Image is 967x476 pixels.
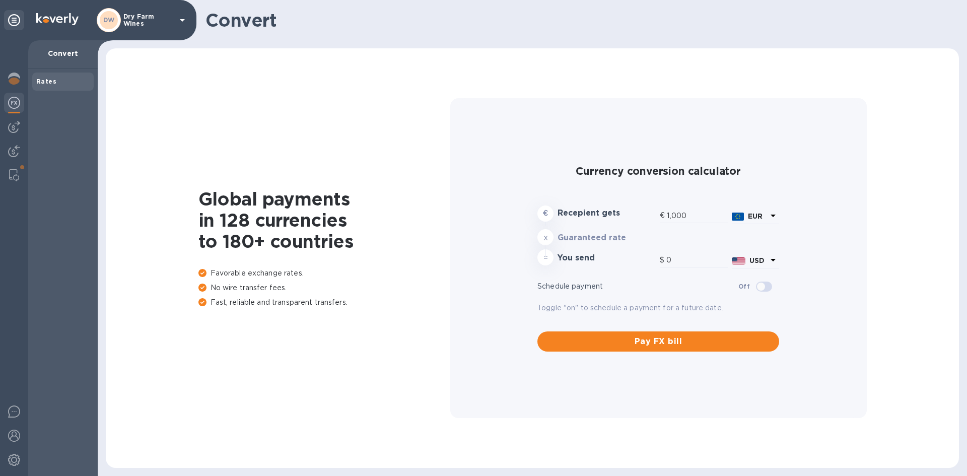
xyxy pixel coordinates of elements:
h1: Global payments in 128 currencies to 180+ countries [198,188,450,252]
h3: Guaranteed rate [558,233,656,243]
p: Favorable exchange rates. [198,268,450,279]
b: Rates [36,78,56,85]
button: Pay FX bill [537,331,779,352]
b: USD [749,256,765,264]
p: Fast, reliable and transparent transfers. [198,297,450,308]
div: $ [660,253,666,268]
div: = [537,249,554,265]
b: DW [103,16,115,24]
input: Amount [667,208,728,223]
h3: Recepient gets [558,209,656,218]
b: Off [738,283,750,290]
input: Amount [666,253,728,268]
img: USD [732,257,745,264]
p: Toggle "on" to schedule a payment for a future date. [537,303,779,313]
p: No wire transfer fees. [198,283,450,293]
div: Unpin categories [4,10,24,30]
p: Schedule payment [537,281,738,292]
b: EUR [748,212,763,220]
div: € [660,208,667,223]
h3: You send [558,253,656,263]
p: Dry Farm Wines [123,13,174,27]
h2: Currency conversion calculator [537,165,779,177]
img: Logo [36,13,79,25]
img: Foreign exchange [8,97,20,109]
strong: € [543,209,548,217]
span: Pay FX bill [545,335,771,348]
div: x [537,229,554,245]
h1: Convert [205,10,951,31]
p: Convert [36,48,90,58]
